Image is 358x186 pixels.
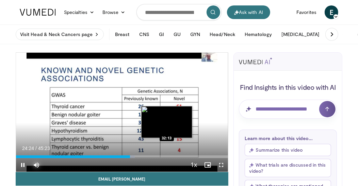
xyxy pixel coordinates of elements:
a: Specialties [60,5,98,19]
button: [MEDICAL_DATA] [278,28,324,41]
span: 45:23 [38,146,50,151]
button: Playback Rate [187,158,201,172]
button: Enable picture-in-picture mode [201,158,214,172]
a: Browse [98,5,130,19]
button: Fullscreen [214,158,228,172]
video-js: Video Player [16,53,228,172]
button: What trials are discussed in this video? [245,159,331,177]
a: Favorites [292,5,321,19]
button: Head/Neck [206,28,239,41]
button: Pause [16,158,30,172]
button: CNS [135,28,153,41]
button: Hematology [241,28,276,41]
img: VuMedi Logo [20,9,56,16]
img: vumedi-ai-logo.svg [239,57,272,64]
h4: Find Insights in this video with AI [239,83,337,91]
img: image.jpeg [141,106,192,138]
div: Progress Bar [16,155,228,158]
input: Question for AI [239,100,337,119]
button: GI [155,28,168,41]
button: Ask with AI [227,5,270,19]
input: Search topics, interventions [136,4,222,20]
button: Breast [111,28,133,41]
p: Learn more about this video... [245,135,331,141]
button: GYN [186,28,204,41]
a: Email [PERSON_NAME] [16,172,228,186]
a: Visit Head & Neck Cancers page [16,29,104,40]
span: / [35,146,37,151]
button: Summarize this video [245,144,331,156]
button: Mute [30,158,43,172]
span: 24:24 [22,146,34,151]
button: GU [169,28,185,41]
a: E [325,5,338,19]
